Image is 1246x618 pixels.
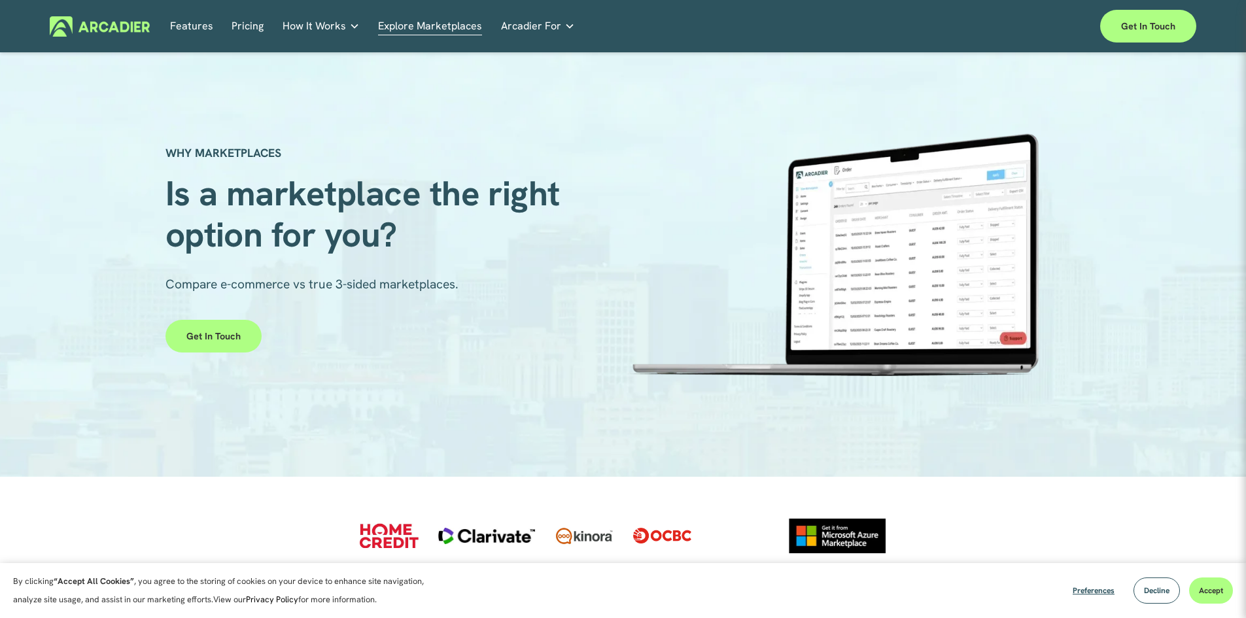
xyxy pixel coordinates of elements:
span: Compare e-commerce vs true 3-sided marketplaces. [165,276,459,292]
span: Decline [1144,585,1169,596]
strong: “Accept All Cookies” [54,575,134,587]
a: folder dropdown [283,16,360,37]
button: Preferences [1063,577,1124,604]
p: By clicking , you agree to the storing of cookies on your device to enhance site navigation, anal... [13,572,438,609]
a: Privacy Policy [246,594,298,605]
img: Arcadier [50,16,150,37]
a: Get in touch [1100,10,1196,43]
strong: WHY MARKETPLACES [165,145,281,160]
span: How It Works [283,17,346,35]
span: Arcadier For [501,17,561,35]
a: Features [170,16,213,37]
a: Get in touch [165,320,262,352]
button: Decline [1134,577,1180,604]
a: Pricing [232,16,264,37]
span: Is a marketplace the right option for you? [165,171,569,256]
a: Explore Marketplaces [378,16,482,37]
a: folder dropdown [501,16,575,37]
span: Preferences [1073,585,1115,596]
iframe: Chat Widget [1181,555,1246,618]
